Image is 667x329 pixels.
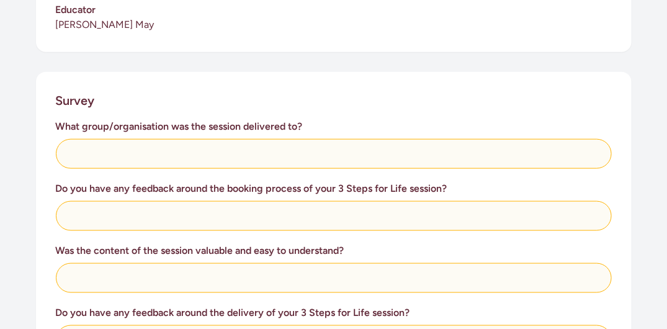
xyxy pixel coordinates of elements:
h2: Survey [56,92,95,109]
h3: What group/organisation was the session delivered to? [56,119,612,134]
h3: Educator [56,2,612,17]
h3: Was the content of the session valuable and easy to understand? [56,243,612,258]
h3: Do you have any feedback around the delivery of your 3 Steps for Life session? [56,305,612,320]
h3: Do you have any feedback around the booking process of your 3 Steps for Life session? [56,181,612,196]
p: [PERSON_NAME] May [56,17,612,32]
